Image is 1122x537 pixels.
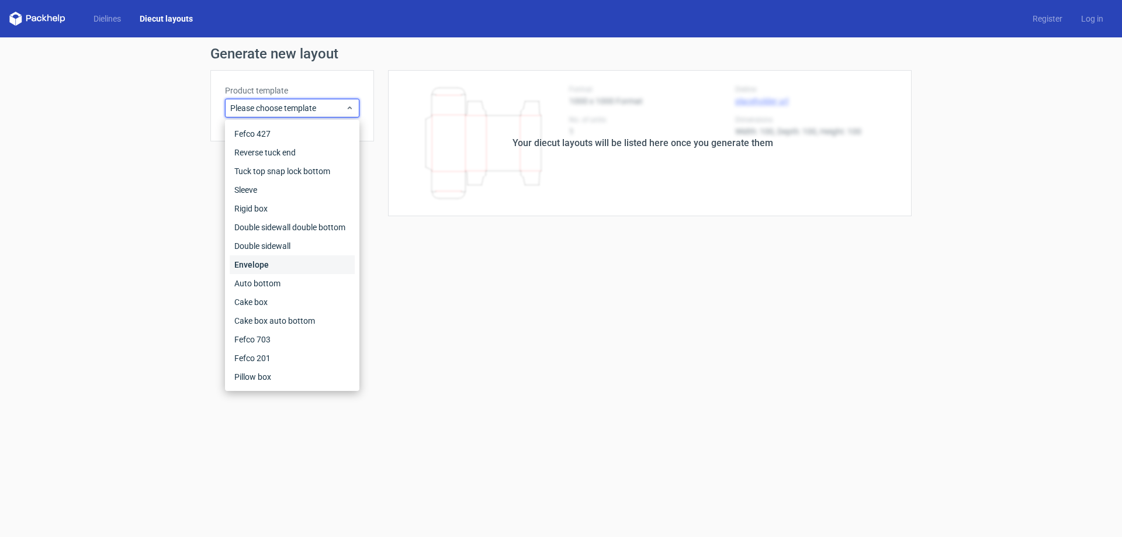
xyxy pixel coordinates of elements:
[230,124,355,143] div: Fefco 427
[225,85,359,96] label: Product template
[230,330,355,349] div: Fefco 703
[130,13,202,25] a: Diecut layouts
[230,102,345,114] span: Please choose template
[230,349,355,368] div: Fefco 201
[230,218,355,237] div: Double sidewall double bottom
[512,136,773,150] div: Your diecut layouts will be listed here once you generate them
[230,255,355,274] div: Envelope
[84,13,130,25] a: Dielines
[230,143,355,162] div: Reverse tuck end
[230,274,355,293] div: Auto bottom
[230,199,355,218] div: Rigid box
[1072,13,1113,25] a: Log in
[210,47,912,61] h1: Generate new layout
[230,293,355,311] div: Cake box
[1023,13,1072,25] a: Register
[230,368,355,386] div: Pillow box
[230,237,355,255] div: Double sidewall
[230,311,355,330] div: Cake box auto bottom
[230,181,355,199] div: Sleeve
[230,162,355,181] div: Tuck top snap lock bottom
